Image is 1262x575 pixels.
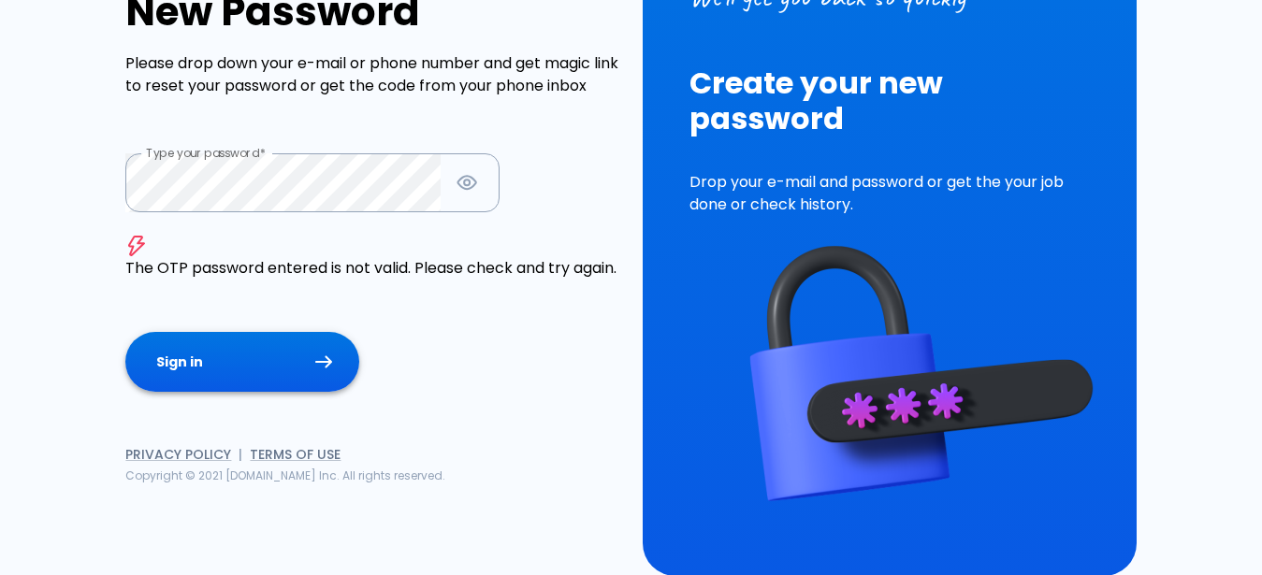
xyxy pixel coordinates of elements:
[125,467,445,483] span: Copyright © 2021 [DOMAIN_NAME] Inc. All rights reserved.
[689,216,1124,515] img: Password Lock
[125,52,619,97] p: Please drop down your e-mail or phone number and get magic link to reset your password or get the...
[689,65,1090,137] h2: Create your new password
[125,257,616,280] p: The OTP password entered is not valid. Please check and try again.
[125,445,231,464] a: Privacy Policy
[689,171,1090,216] p: Drop your e-mail and password or get the your job done or check history.
[250,445,341,464] a: Terms of Use
[239,445,242,464] span: |
[125,332,359,393] button: Sign in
